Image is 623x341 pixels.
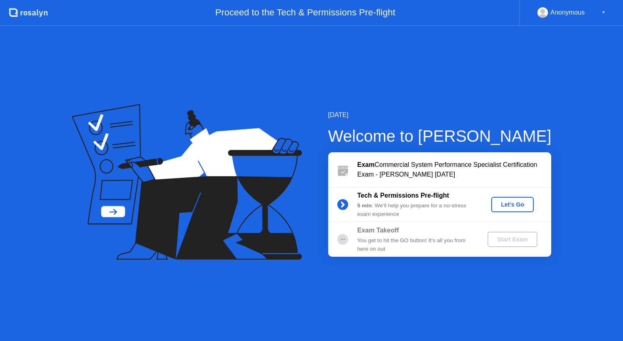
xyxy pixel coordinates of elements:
div: ▼ [602,7,606,18]
b: Tech & Permissions Pre-flight [357,192,449,199]
div: Anonymous [550,7,585,18]
div: [DATE] [328,110,552,120]
button: Start Exam [488,232,537,247]
b: Exam Takeoff [357,227,399,234]
div: : We’ll help you prepare for a no-stress exam experience [357,202,474,218]
div: You get to hit the GO button! It’s all you from here on out [357,237,474,253]
b: 5 min [357,202,372,209]
div: Welcome to [PERSON_NAME] [328,124,552,148]
b: Exam [357,161,375,168]
button: Let's Go [491,197,534,212]
div: Start Exam [491,236,534,243]
div: Let's Go [494,201,531,208]
div: Commercial System Performance Specialist Certification Exam - [PERSON_NAME] [DATE] [357,160,551,179]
